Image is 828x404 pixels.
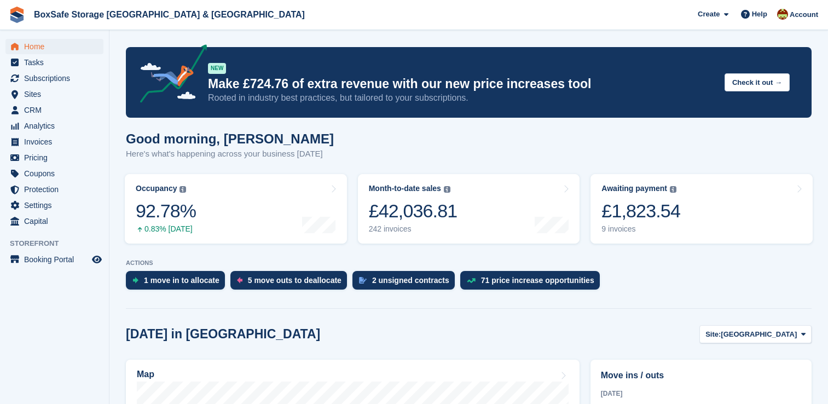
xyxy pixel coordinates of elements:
span: [GEOGRAPHIC_DATA] [721,329,797,340]
div: £1,823.54 [601,200,680,222]
a: menu [5,150,103,165]
img: icon-info-grey-7440780725fd019a000dd9b08b2336e03edf1995a4989e88bcd33f0948082b44.svg [444,186,450,193]
a: menu [5,252,103,267]
div: 71 price increase opportunities [481,276,594,285]
button: Site: [GEOGRAPHIC_DATA] [699,325,812,343]
a: Occupancy 92.78% 0.83% [DATE] [125,174,347,244]
span: Help [752,9,767,20]
a: Month-to-date sales £42,036.81 242 invoices [358,174,580,244]
span: Create [698,9,720,20]
img: move_outs_to_deallocate_icon-f764333ba52eb49d3ac5e1228854f67142a1ed5810a6f6cc68b1a99e826820c5.svg [237,277,242,284]
img: price-adjustments-announcement-icon-8257ccfd72463d97f412b2fc003d46551f7dbcb40ab6d574587a9cd5c0d94... [131,44,207,107]
p: Make £724.76 of extra revenue with our new price increases tool [208,76,716,92]
img: contract_signature_icon-13c848040528278c33f63329250d36e43548de30e8caae1d1a13099fd9432cc5.svg [359,277,367,284]
div: 0.83% [DATE] [136,224,196,234]
img: icon-info-grey-7440780725fd019a000dd9b08b2336e03edf1995a4989e88bcd33f0948082b44.svg [670,186,676,193]
a: menu [5,86,103,102]
img: Kim [777,9,788,20]
span: Account [790,9,818,20]
a: menu [5,198,103,213]
span: CRM [24,102,90,118]
div: 5 move outs to deallocate [248,276,341,285]
img: stora-icon-8386f47178a22dfd0bd8f6a31ec36ba5ce8667c1dd55bd0f319d3a0aa187defe.svg [9,7,25,23]
img: move_ins_to_allocate_icon-fdf77a2bb77ea45bf5b3d319d69a93e2d87916cf1d5bf7949dd705db3b84f3ca.svg [132,277,138,284]
a: Preview store [90,253,103,266]
span: Capital [24,213,90,229]
a: menu [5,134,103,149]
a: menu [5,39,103,54]
a: menu [5,102,103,118]
span: Pricing [24,150,90,165]
span: Invoices [24,134,90,149]
a: menu [5,55,103,70]
img: price_increase_opportunities-93ffe204e8149a01c8c9dc8f82e8f89637d9d84a8eef4429ea346261dce0b2c0.svg [467,278,476,283]
a: Awaiting payment £1,823.54 9 invoices [590,174,813,244]
a: menu [5,118,103,134]
span: Protection [24,182,90,197]
span: Analytics [24,118,90,134]
a: menu [5,166,103,181]
div: 1 move in to allocate [144,276,219,285]
a: menu [5,213,103,229]
a: menu [5,182,103,197]
h2: [DATE] in [GEOGRAPHIC_DATA] [126,327,320,342]
div: [DATE] [601,389,801,399]
a: menu [5,71,103,86]
a: 2 unsigned contracts [352,271,460,295]
h1: Good morning, [PERSON_NAME] [126,131,334,146]
div: NEW [208,63,226,74]
span: Tasks [24,55,90,70]
div: Occupancy [136,184,177,193]
span: Sites [24,86,90,102]
p: Rooted in industry best practices, but tailored to your subscriptions. [208,92,716,104]
img: icon-info-grey-7440780725fd019a000dd9b08b2336e03edf1995a4989e88bcd33f0948082b44.svg [180,186,186,193]
span: Site: [705,329,721,340]
div: 9 invoices [601,224,680,234]
span: Booking Portal [24,252,90,267]
div: Awaiting payment [601,184,667,193]
a: 5 move outs to deallocate [230,271,352,295]
div: 2 unsigned contracts [372,276,449,285]
a: 71 price increase opportunities [460,271,605,295]
div: 242 invoices [369,224,458,234]
p: ACTIONS [126,259,812,267]
span: Coupons [24,166,90,181]
a: 1 move in to allocate [126,271,230,295]
span: Subscriptions [24,71,90,86]
span: Settings [24,198,90,213]
span: Home [24,39,90,54]
span: Storefront [10,238,109,249]
h2: Move ins / outs [601,369,801,382]
a: BoxSafe Storage [GEOGRAPHIC_DATA] & [GEOGRAPHIC_DATA] [30,5,309,24]
h2: Map [137,370,154,379]
div: 92.78% [136,200,196,222]
p: Here's what's happening across your business [DATE] [126,148,334,160]
div: Month-to-date sales [369,184,441,193]
div: £42,036.81 [369,200,458,222]
button: Check it out → [725,73,790,91]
